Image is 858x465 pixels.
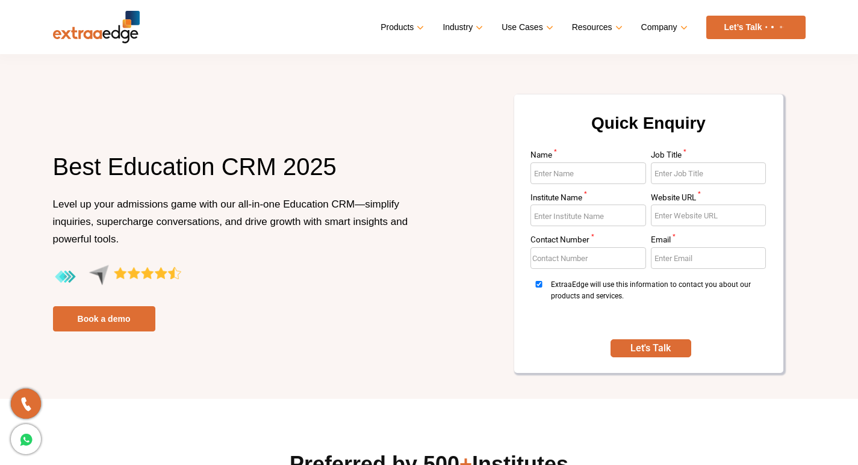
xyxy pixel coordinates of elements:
[443,19,480,36] a: Industry
[530,236,646,247] label: Contact Number
[651,236,766,247] label: Email
[706,16,806,39] a: Let’s Talk
[530,162,646,184] input: Enter Name
[53,199,408,245] span: Level up your admissions game with our all-in-one Education CRM—simplify inquiries, supercharge c...
[651,151,766,162] label: Job Title
[611,339,691,357] button: SUBMIT
[53,265,181,289] img: aggregate-rating-by-users
[530,281,547,288] input: ExtraaEdge will use this information to contact you about our products and services.
[530,194,646,205] label: Institute Name
[53,306,155,331] a: Book a demo
[530,247,646,269] input: Enter Contact Number
[530,205,646,226] input: Enter Institute Name
[651,194,766,205] label: Website URL
[381,19,421,36] a: Products
[651,205,766,226] input: Enter Website URL
[651,247,766,269] input: Enter Email
[651,162,766,184] input: Enter Job Title
[551,279,762,324] span: ExtraaEdge will use this information to contact you about our products and services.
[502,19,550,36] a: Use Cases
[641,19,685,36] a: Company
[529,109,769,151] h2: Quick Enquiry
[53,151,420,196] h1: Best Education CRM 2025
[572,19,620,36] a: Resources
[530,151,646,162] label: Name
